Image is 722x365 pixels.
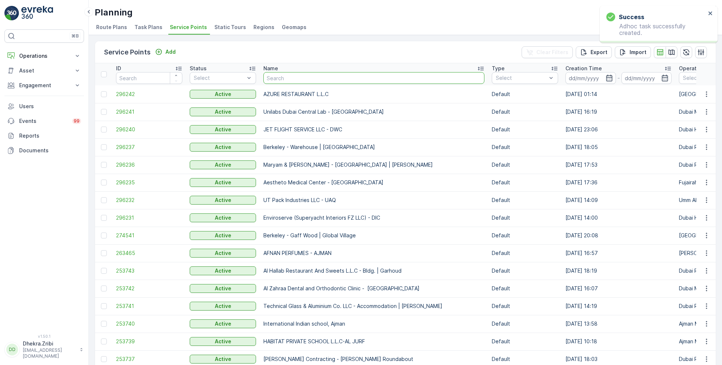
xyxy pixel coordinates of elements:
div: Toggle Row Selected [101,250,107,256]
button: Active [190,107,256,116]
a: 253739 [116,338,182,345]
p: Berkeley - Warehouse | [GEOGRAPHIC_DATA] [263,143,484,151]
a: Users [4,99,84,114]
td: [DATE] 14:19 [562,297,675,315]
p: Al Hallab Restaurant And Sweets L.L.C - Bldg. | Garhoud [263,267,484,274]
span: 296231 [116,214,182,222]
p: - [617,74,620,82]
span: Route Plans [96,24,127,31]
p: Active [215,302,231,310]
a: 296240 [116,126,182,133]
p: Active [215,161,231,169]
p: Default [492,179,558,186]
td: [DATE] 14:00 [562,209,675,227]
td: [DATE] 20:08 [562,227,675,244]
p: Active [215,179,231,186]
p: Documents [19,147,81,154]
a: Documents [4,143,84,158]
button: Asset [4,63,84,78]
span: 296237 [116,143,182,151]
p: Active [215,285,231,292]
input: dd/mm/yyyy [565,72,616,84]
p: Events [19,117,68,125]
button: Active [190,143,256,152]
td: [DATE] 18:19 [562,262,675,280]
td: [DATE] 10:18 [562,333,675,350]
p: Default [492,338,558,345]
button: Operations [4,49,84,63]
button: Active [190,231,256,240]
td: [DATE] 01:14 [562,85,675,103]
p: Default [492,143,558,151]
input: Search [116,72,182,84]
h3: Success [619,13,644,21]
button: Active [190,319,256,328]
a: Events99 [4,114,84,128]
p: Active [215,196,231,204]
p: UT Pack Industries LLC - UAQ [263,196,484,204]
a: 253743 [116,267,182,274]
div: Toggle Row Selected [101,109,107,115]
p: [PERSON_NAME] Contracting - [PERSON_NAME] Roundabout [263,355,484,363]
p: Clear Filters [536,49,568,56]
div: Toggle Row Selected [101,197,107,203]
button: Active [190,266,256,275]
p: Maryam & [PERSON_NAME] - [GEOGRAPHIC_DATA] | [PERSON_NAME] [263,161,484,169]
p: Active [215,355,231,363]
button: Active [190,249,256,258]
p: 99 [74,118,80,124]
div: Toggle Row Selected [101,339,107,344]
a: 296241 [116,108,182,116]
p: Operations [679,65,707,72]
span: Regions [253,24,274,31]
a: 253742 [116,285,182,292]
p: Technical Glass & Aluminium Co. LLC - Accommodation | [PERSON_NAME] [263,302,484,310]
span: v 1.50.1 [4,334,84,339]
button: Active [190,125,256,134]
p: Select [496,74,547,82]
p: Status [190,65,207,72]
p: Service Points [104,47,151,57]
a: 296236 [116,161,182,169]
td: [DATE] 16:19 [562,103,675,121]
span: Service Points [170,24,207,31]
p: International Indian school, Ajman [263,320,484,327]
a: 263465 [116,249,182,257]
button: Active [190,196,256,205]
p: Unilabs Dubai Central Lab - [GEOGRAPHIC_DATA] [263,108,484,116]
button: Active [190,90,256,99]
a: 253740 [116,320,182,327]
a: 253741 [116,302,182,310]
button: Export [576,46,612,58]
p: Import [630,49,646,56]
button: DDDhekra.Zribi[EMAIL_ADDRESS][DOMAIN_NAME] [4,340,84,359]
div: Toggle Row Selected [101,162,107,168]
div: Toggle Row Selected [101,180,107,185]
p: ⌘B [71,33,79,39]
p: Default [492,267,558,274]
td: [DATE] 18:05 [562,138,675,156]
p: Active [215,91,231,98]
span: 274541 [116,232,182,239]
p: Active [215,338,231,345]
span: Static Tours [214,24,246,31]
td: [DATE] 14:09 [562,191,675,209]
img: logo [4,6,19,21]
input: dd/mm/yyyy [621,72,672,84]
div: Toggle Row Selected [101,233,107,238]
p: Export [590,49,607,56]
p: Aestheto Medical Center - [GEOGRAPHIC_DATA] [263,179,484,186]
span: 296232 [116,196,182,204]
p: Asset [19,67,69,74]
p: Users [19,103,81,110]
td: [DATE] 16:07 [562,280,675,297]
p: Default [492,320,558,327]
div: Toggle Row Selected [101,356,107,362]
p: Default [492,126,558,133]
